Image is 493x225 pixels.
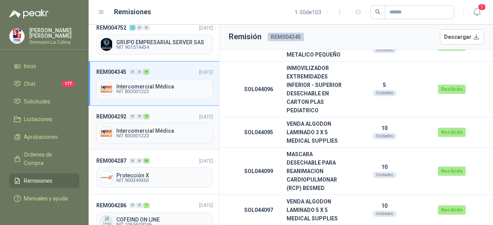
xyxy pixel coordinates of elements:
div: Recibido [438,205,466,215]
img: Company Logo [10,29,24,43]
span: Intercomercial Médica [116,128,210,133]
a: Inicio [9,59,79,73]
p: 10 [349,203,420,209]
div: Unidades [373,47,396,53]
img: Company Logo [100,83,113,95]
td: Recibido [423,62,481,117]
p: 10 [349,125,420,131]
span: Protección X [116,173,210,178]
div: Unidades [373,133,396,139]
img: Company Logo [100,127,113,140]
span: Solicitudes [24,97,50,106]
div: 0 [143,25,149,30]
div: 1 [143,203,149,208]
span: [DATE] [199,158,213,164]
span: Aprobaciones [24,133,58,141]
span: NIT 830501223 [116,133,210,138]
div: Unidades [373,172,396,178]
span: NIT 830501223 [116,89,210,94]
div: 0 [136,25,143,30]
td: SOL044096 [241,62,283,117]
div: 10 [143,158,149,163]
span: Inicio [24,62,36,70]
a: Solicitudes [9,94,79,109]
img: Company Logo [100,171,113,184]
span: [DATE] [199,69,213,75]
a: REM004292004[DATE] Company LogoIntercomercial MédicaNIT 830501223 [89,106,219,150]
span: REM004345 [268,33,304,41]
td: SOL044099 [241,148,283,195]
div: 0 [129,114,136,119]
span: COFEIND ON LINE [116,217,210,222]
a: REM004345009[DATE] Company LogoIntercomercial MédicaNIT 830501223 [89,61,219,105]
div: Recibido [438,167,466,176]
button: Descargar [440,29,484,45]
div: Recibido [438,85,466,94]
span: NIT 901514434 [116,45,210,50]
div: Recibido [438,128,466,137]
div: 0 [129,203,136,208]
td: VENDA ALGODON LAMINADO 3 X 5 MEDICAL SUPPLIES [283,117,346,148]
span: [DATE] [199,25,213,31]
div: 4 [143,114,149,119]
span: 1 [478,3,486,11]
span: NIT 900349363 [116,178,210,183]
a: Aprobaciones [9,130,79,144]
a: REM0042870010[DATE] Company LogoProtección XNIT 900349363 [89,150,219,194]
p: 5 [349,82,420,88]
span: REM004292 [96,112,126,121]
a: REM004752100[DATE] Company LogoGRUPO EMPRESARIAL SERVER SASNIT 901514434 [89,17,219,61]
a: Remisiones [9,173,79,188]
span: Órdenes de Compra [24,150,72,167]
p: Gimnasio La Colina [29,40,79,45]
span: REM004345 [96,68,126,76]
a: Chat177 [9,77,79,91]
td: SOL044095 [241,117,283,148]
span: Licitaciones [24,115,52,123]
td: MASCARA DESECHABLE PARA REANIMACION CARDIOPULMONAR (RCP) BESMED [283,148,346,195]
div: 0 [136,203,143,208]
span: GRUPO EMPRESARIAL SERVER SAS [116,40,210,45]
img: Company Logo [100,38,113,51]
span: 177 [62,81,75,87]
span: Chat [24,80,35,88]
td: INMOVILIZADOR EXTREMIDADES INFERIOR - SUPERIOR DESECHABLE EN CARTON PLAS PEDIATRICO [283,62,346,117]
td: Recibido [423,148,481,195]
span: Remisiones [24,177,52,185]
a: Manuales y ayuda [9,191,79,206]
span: REM004287 [96,157,126,165]
a: Órdenes de Compra [9,147,79,170]
p: [PERSON_NAME] [PERSON_NAME] [29,28,79,38]
div: 1 - 50 de 103 [295,6,346,18]
td: Recibido [423,117,481,148]
h1: Remisiones [114,7,151,17]
h3: Remisión [229,31,262,43]
button: 1 [470,5,484,19]
div: 0 [129,69,136,75]
div: Unidades [373,90,396,96]
span: REM004752 [96,23,126,32]
div: 0 [136,69,143,75]
span: Manuales y ayuda [24,194,68,203]
a: Licitaciones [9,112,79,127]
div: 9 [143,69,149,75]
span: [DATE] [199,202,213,208]
span: search [375,9,381,15]
div: 0 [136,114,143,119]
div: 0 [129,158,136,163]
span: REM004286 [96,201,126,210]
p: 10 [349,164,420,170]
span: [DATE] [199,114,213,120]
div: 1 [129,25,136,30]
img: Logo peakr [9,9,49,18]
div: Unidades [373,211,396,217]
span: Intercomercial Médica [116,84,210,89]
div: 0 [136,158,143,163]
